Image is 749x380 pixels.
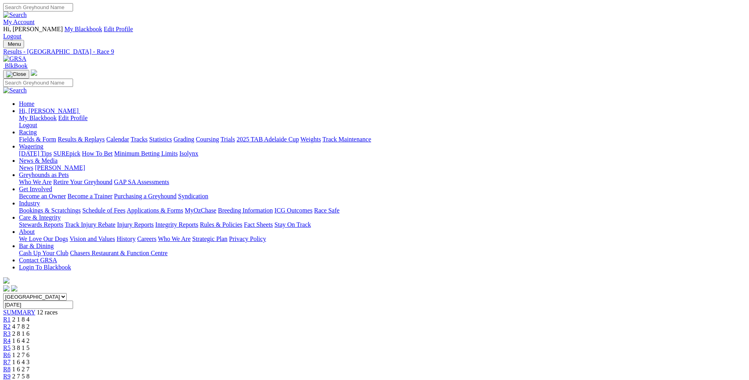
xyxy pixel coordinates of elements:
a: Breeding Information [218,207,273,214]
div: About [19,235,746,243]
img: GRSA [3,55,26,62]
a: Bookings & Scratchings [19,207,81,214]
input: Search [3,3,73,11]
span: 2 7 5 8 [12,373,30,380]
a: Results & Replays [58,136,105,143]
a: Retire Your Greyhound [53,179,113,185]
a: Trials [220,136,235,143]
a: SUREpick [53,150,80,157]
div: Bar & Dining [19,250,746,257]
span: Hi, [PERSON_NAME] [3,26,63,32]
input: Search [3,79,73,87]
span: BlkBook [5,62,28,69]
a: Rules & Policies [200,221,242,228]
a: 2025 TAB Adelaide Cup [237,136,299,143]
a: Tracks [131,136,148,143]
img: logo-grsa-white.png [3,277,9,284]
span: 3 8 1 5 [12,344,30,351]
a: Racing [19,129,37,135]
span: 1 2 7 6 [12,352,30,358]
a: Contact GRSA [19,257,57,263]
a: Logout [19,122,37,128]
a: Track Maintenance [323,136,371,143]
a: GAP SA Assessments [114,179,169,185]
a: Schedule of Fees [82,207,125,214]
a: Track Injury Rebate [65,221,115,228]
span: 12 races [37,309,58,316]
a: R6 [3,352,11,358]
button: Toggle navigation [3,40,24,48]
a: Isolynx [179,150,198,157]
a: [PERSON_NAME] [35,164,85,171]
a: Get Involved [19,186,52,192]
a: Bar & Dining [19,243,54,249]
a: Fact Sheets [244,221,273,228]
a: Become a Trainer [68,193,113,199]
div: Care & Integrity [19,221,746,228]
a: Login To Blackbook [19,264,71,271]
a: BlkBook [3,62,28,69]
div: News & Media [19,164,746,171]
a: R4 [3,337,11,344]
span: 1 6 4 2 [12,337,30,344]
a: Applications & Forms [127,207,183,214]
a: Results - [GEOGRAPHIC_DATA] - Race 9 [3,48,746,55]
a: Fields & Form [19,136,56,143]
a: Wagering [19,143,43,150]
button: Toggle navigation [3,70,29,79]
a: Purchasing a Greyhound [114,193,176,199]
a: Syndication [178,193,208,199]
a: About [19,228,35,235]
a: Weights [300,136,321,143]
a: Cash Up Your Club [19,250,68,256]
img: twitter.svg [11,285,17,292]
a: Chasers Restaurant & Function Centre [70,250,167,256]
a: News & Media [19,157,58,164]
a: News [19,164,33,171]
a: Statistics [149,136,172,143]
span: R1 [3,316,11,323]
a: Who We Are [19,179,52,185]
a: Vision and Values [69,235,115,242]
a: Strategic Plan [192,235,227,242]
div: My Account [3,26,746,40]
a: SUMMARY [3,309,35,316]
a: History [116,235,135,242]
a: Stewards Reports [19,221,63,228]
a: Who We Are [158,235,191,242]
span: 2 8 1 6 [12,330,30,337]
a: Calendar [106,136,129,143]
span: Hi, [PERSON_NAME] [19,107,79,114]
div: Racing [19,136,746,143]
a: Coursing [196,136,219,143]
a: Privacy Policy [229,235,266,242]
div: Get Involved [19,193,746,200]
span: 1 6 2 7 [12,366,30,372]
span: 4 7 8 2 [12,323,30,330]
a: ICG Outcomes [274,207,312,214]
a: R8 [3,366,11,372]
span: Menu [8,41,21,47]
span: 2 1 8 4 [12,316,30,323]
a: Industry [19,200,40,207]
a: Edit Profile [104,26,133,32]
a: Race Safe [314,207,339,214]
a: Home [19,100,34,107]
a: Logout [3,33,21,40]
div: Wagering [19,150,746,157]
a: R3 [3,330,11,337]
a: R7 [3,359,11,365]
a: Careers [137,235,156,242]
a: R2 [3,323,11,330]
a: Integrity Reports [155,221,198,228]
a: Edit Profile [58,115,88,121]
a: Stay On Track [274,221,311,228]
a: Hi, [PERSON_NAME] [19,107,80,114]
a: Minimum Betting Limits [114,150,178,157]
